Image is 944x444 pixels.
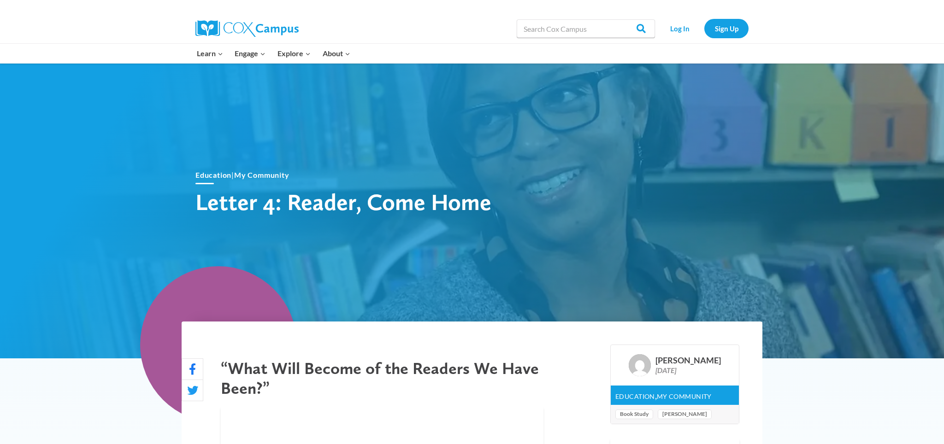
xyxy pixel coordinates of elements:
[660,19,749,38] nav: Secondary Navigation
[195,20,299,37] img: Cox Campus
[191,44,356,63] nav: Primary Navigation
[195,188,518,216] h1: Letter 4: Reader, Come Home
[660,19,700,38] a: Log In
[195,170,231,179] a: Education
[197,47,223,59] span: Learn
[655,356,721,366] div: [PERSON_NAME]
[195,170,289,179] span: |
[611,386,739,405] div: ,
[655,366,721,374] div: [DATE]
[234,170,289,179] a: My Community
[615,392,655,400] a: Education
[517,19,655,38] input: Search Cox Campus
[704,19,749,38] a: Sign Up
[658,409,712,420] a: [PERSON_NAME]
[221,358,543,398] h2: “What Will Become of the Readers We Have Been?”
[277,47,311,59] span: Explore
[235,47,265,59] span: Engage
[657,392,712,400] a: My Community
[323,47,350,59] span: About
[615,409,653,420] a: Book Study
